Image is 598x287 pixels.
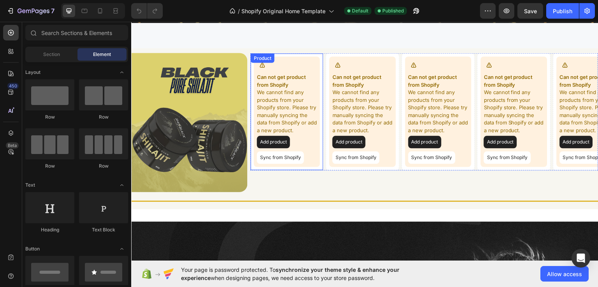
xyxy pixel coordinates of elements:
[353,114,386,126] button: Add product
[353,67,413,112] p: We cannot find any products from your Shopify store. Please try manually syncing the data from Sh...
[429,67,489,112] p: We cannot find any products from your Shopify store. Please try manually syncing the data from Sh...
[43,51,60,58] span: Section
[6,142,19,149] div: Beta
[79,114,128,121] div: Row
[25,245,40,252] span: Button
[201,114,234,126] button: Add product
[382,7,404,14] span: Published
[201,67,261,112] p: We cannot find any products from your Shopify store. Please try manually syncing the data from Sh...
[201,52,261,67] p: Can not get product from Shopify
[116,179,128,191] span: Toggle open
[553,7,572,15] div: Publish
[277,67,337,112] p: We cannot find any products from your Shopify store. Please try manually syncing the data from Sh...
[277,52,337,67] p: Can not get product from Shopify
[25,25,128,40] input: Search Sections & Elements
[547,270,582,278] span: Allow access
[7,83,19,89] div: 450
[131,3,163,19] div: Undo/Redo
[25,182,35,189] span: Text
[517,3,543,19] button: Save
[25,114,74,121] div: Row
[79,226,128,233] div: Text Block
[79,163,128,170] div: Row
[352,7,368,14] span: Default
[3,3,58,19] button: 7
[201,129,248,142] button: Sync from Shopify
[429,129,476,142] button: Sync from Shopify
[524,8,537,14] span: Save
[93,51,111,58] span: Element
[572,249,590,268] div: Open Intercom Messenger
[25,163,74,170] div: Row
[181,266,430,282] span: Your page is password protected. To when designing pages, we need access to your store password.
[429,114,462,126] button: Add product
[429,52,489,67] p: Can not get product from Shopify
[353,129,400,142] button: Sync from Shopify
[116,243,128,255] span: Toggle open
[353,52,413,67] p: Can not get product from Shopify
[277,114,310,126] button: Add product
[241,7,325,15] span: Shopify Original Home Template
[277,129,324,142] button: Sync from Shopify
[116,66,128,79] span: Toggle open
[25,69,40,76] span: Layout
[25,226,74,233] div: Heading
[238,7,240,15] span: /
[51,6,55,16] p: 7
[181,266,399,281] span: synchronize your theme style & enhance your experience
[131,22,598,261] iframe: Design area
[546,3,579,19] button: Publish
[540,266,589,282] button: Allow access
